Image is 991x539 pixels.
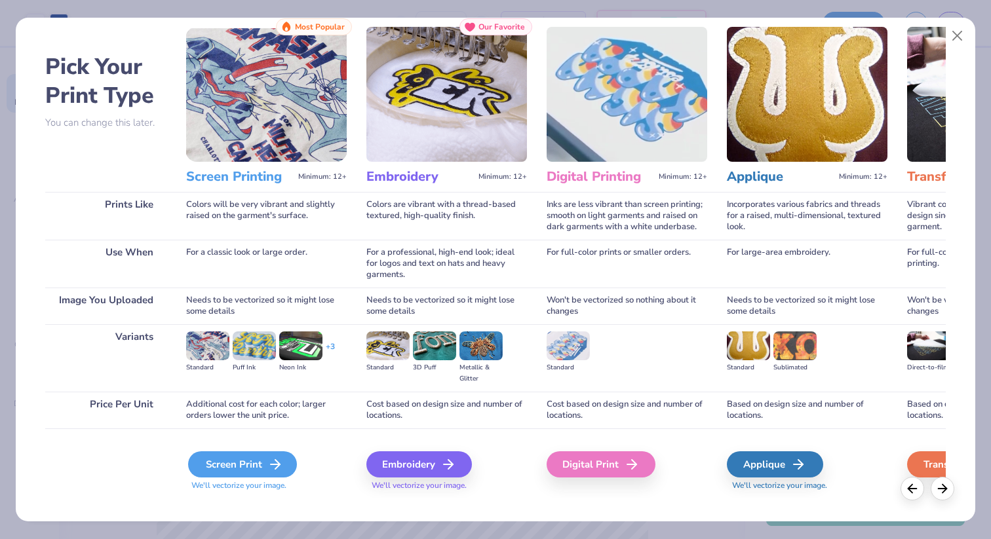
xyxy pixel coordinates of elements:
img: Standard [186,331,229,360]
div: Incorporates various fabrics and threads for a raised, multi-dimensional, textured look. [727,192,887,240]
div: For full-color prints or smaller orders. [547,240,707,288]
img: Standard [547,331,590,360]
h3: Applique [727,168,834,185]
button: Close [945,24,970,48]
div: Image You Uploaded [45,288,166,324]
div: Standard [547,362,590,373]
div: Price Per Unit [45,392,166,428]
div: Based on design size and number of locations. [727,392,887,428]
img: Puff Ink [233,331,276,360]
div: Cost based on design size and number of locations. [547,392,707,428]
span: Minimum: 12+ [659,172,707,181]
span: Most Popular [295,22,345,31]
img: Neon Ink [279,331,322,360]
div: Screen Print [188,451,297,477]
h2: Pick Your Print Type [45,52,166,110]
div: Puff Ink [233,362,276,373]
div: Digital Print [547,451,655,477]
div: + 3 [326,341,335,363]
img: Embroidery [366,27,527,162]
img: Standard [366,331,410,360]
div: Embroidery [366,451,472,477]
div: Additional cost for each color; larger orders lower the unit price. [186,392,347,428]
div: Variants [45,324,166,392]
h3: Embroidery [366,168,473,185]
div: Standard [727,362,770,373]
span: We'll vectorize your image. [366,480,527,491]
div: Neon Ink [279,362,322,373]
img: Screen Printing [186,27,347,162]
div: Colors will be very vibrant and slightly raised on the garment's surface. [186,192,347,240]
div: Cost based on design size and number of locations. [366,392,527,428]
h3: Screen Printing [186,168,293,185]
span: We'll vectorize your image. [727,480,887,491]
div: For large-area embroidery. [727,240,887,288]
p: You can change this later. [45,117,166,128]
div: Use When [45,240,166,288]
img: Standard [727,331,770,360]
div: 3D Puff [413,362,456,373]
div: Sublimated [773,362,817,373]
div: Needs to be vectorized so it might lose some details [727,288,887,324]
div: Direct-to-film [907,362,950,373]
span: We'll vectorize your image. [186,480,347,491]
span: Minimum: 12+ [298,172,347,181]
div: Standard [186,362,229,373]
span: Minimum: 12+ [478,172,527,181]
img: Sublimated [773,331,817,360]
h3: Digital Printing [547,168,653,185]
span: Minimum: 12+ [839,172,887,181]
div: Standard [366,362,410,373]
img: Direct-to-film [907,331,950,360]
div: Metallic & Glitter [459,362,503,384]
div: Prints Like [45,192,166,240]
img: 3D Puff [413,331,456,360]
div: Won't be vectorized so nothing about it changes [547,288,707,324]
div: For a classic look or large order. [186,240,347,288]
div: Needs to be vectorized so it might lose some details [366,288,527,324]
div: Applique [727,451,823,477]
div: Needs to be vectorized so it might lose some details [186,288,347,324]
img: Digital Printing [547,27,707,162]
img: Metallic & Glitter [459,331,503,360]
div: For a professional, high-end look; ideal for logos and text on hats and heavy garments. [366,240,527,288]
div: Colors are vibrant with a thread-based textured, high-quality finish. [366,192,527,240]
div: Inks are less vibrant than screen printing; smooth on light garments and raised on dark garments ... [547,192,707,240]
span: Our Favorite [478,22,525,31]
img: Applique [727,27,887,162]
